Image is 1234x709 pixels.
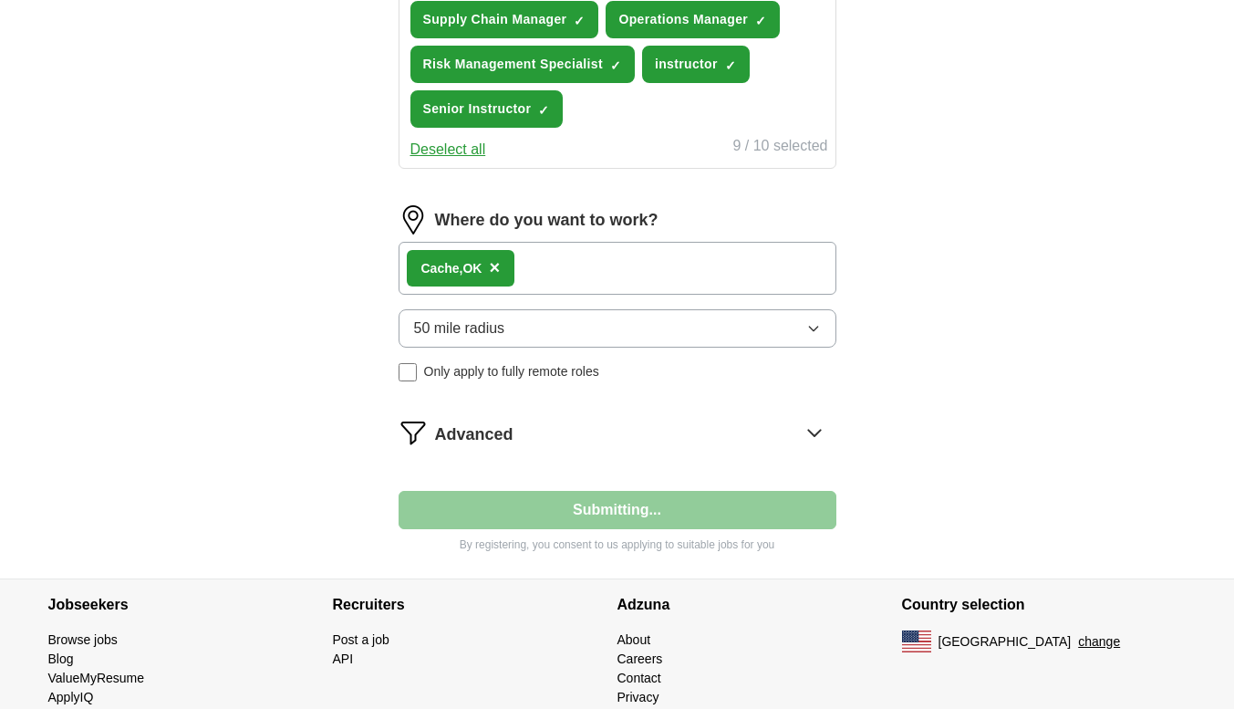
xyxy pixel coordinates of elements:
[399,491,836,529] button: Submitting...
[423,55,603,74] span: Risk Management Specialist
[410,1,599,38] button: Supply Chain Manager✓
[333,632,389,647] a: Post a job
[421,261,463,276] strong: Cache,
[435,208,658,233] label: Where do you want to work?
[424,362,599,381] span: Only apply to fully remote roles
[423,99,532,119] span: Senior Instructor
[617,671,661,685] a: Contact
[421,259,482,278] div: OK
[48,652,74,666] a: Blog
[48,690,94,704] a: ApplyIQ
[410,90,564,128] button: Senior Instructor✓
[489,255,500,282] button: ×
[655,55,718,74] span: instructor
[902,579,1187,631] h4: Country selection
[1078,632,1120,652] button: change
[902,631,931,652] img: US flag
[399,309,836,348] button: 50 mile radius
[489,257,500,277] span: ×
[399,537,836,553] p: By registering, you consent to us applying to suitable jobs for you
[610,58,621,73] span: ✓
[399,418,428,447] img: filter
[410,46,635,83] button: Risk Management Specialist✓
[732,135,827,161] div: 9 / 10 selected
[435,422,513,447] span: Advanced
[617,652,663,666] a: Careers
[48,671,145,685] a: ValueMyResume
[938,632,1072,652] span: [GEOGRAPHIC_DATA]
[606,1,780,38] button: Operations Manager✓
[399,363,417,381] input: Only apply to fully remote roles
[617,632,651,647] a: About
[414,318,505,339] span: 50 mile radius
[574,14,585,28] span: ✓
[48,632,118,647] a: Browse jobs
[399,205,428,235] img: location.png
[538,103,549,118] span: ✓
[617,690,659,704] a: Privacy
[410,139,486,161] button: Deselect all
[755,14,766,28] span: ✓
[333,652,354,666] a: API
[423,10,567,29] span: Supply Chain Manager
[642,46,750,83] button: instructor✓
[618,10,748,29] span: Operations Manager
[725,58,736,73] span: ✓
